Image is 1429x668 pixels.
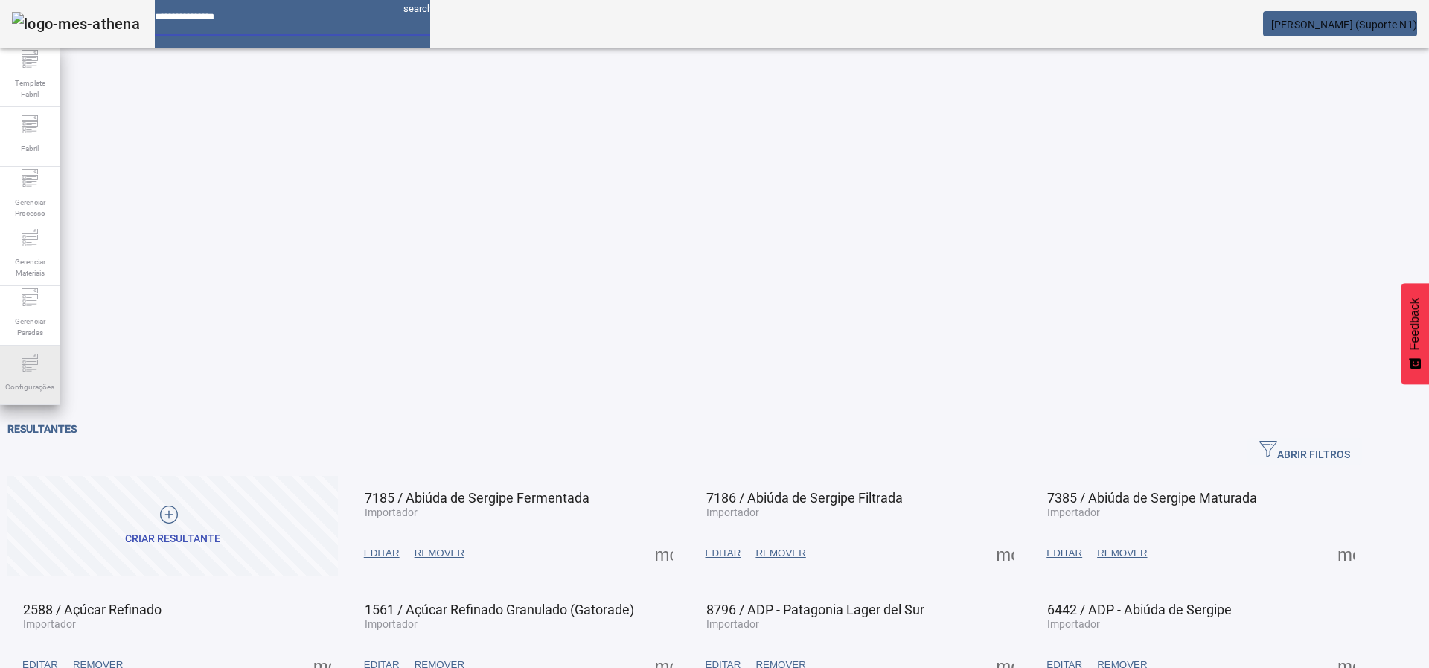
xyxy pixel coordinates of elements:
span: 6442 / ADP - Abiúda de Sergipe [1047,602,1232,617]
span: REMOVER [415,546,464,561]
span: Importador [706,618,759,630]
button: Mais [991,540,1018,567]
span: Importador [365,506,418,518]
span: Fabril [16,139,43,159]
img: logo-mes-athena [12,12,140,36]
span: Gerenciar Processo [7,192,52,223]
span: Configurações [1,377,59,397]
span: REMOVER [1097,546,1147,561]
div: CRIAR RESULTANTE [125,532,220,547]
button: Feedback - Mostrar pesquisa [1401,283,1429,384]
button: Mais [1333,540,1360,567]
span: Gerenciar Materiais [7,252,52,283]
span: REMOVER [755,546,805,561]
span: [PERSON_NAME] (Suporte N1) [1271,19,1418,31]
span: Template Fabril [7,73,52,104]
button: REMOVER [407,540,472,567]
span: Importador [23,618,76,630]
span: Importador [1047,618,1100,630]
span: Resultantes [7,423,77,435]
button: EDITAR [1039,540,1090,567]
button: CRIAR RESULTANTE [7,476,338,576]
button: EDITAR [357,540,407,567]
span: EDITAR [1046,546,1082,561]
span: 7385 / Abiúda de Sergipe Maturada [1047,490,1257,506]
span: 7186 / Abiúda de Sergipe Filtrada [706,490,903,506]
button: REMOVER [1090,540,1154,567]
button: REMOVER [748,540,813,567]
span: 8796 / ADP - Patagonia Lager del Sur [706,602,924,617]
span: Importador [365,618,418,630]
span: 7185 / Abiúda de Sergipe Fermentada [365,490,589,506]
button: ABRIR FILTROS [1247,438,1362,465]
span: Importador [1047,506,1100,518]
span: 1561 / Açúcar Refinado Granulado (Gatorade) [365,602,634,617]
button: EDITAR [698,540,749,567]
button: Mais [650,540,677,567]
span: Importador [706,506,759,518]
span: EDITAR [706,546,741,561]
span: ABRIR FILTROS [1259,440,1350,462]
span: 2588 / Açúcar Refinado [23,602,162,617]
span: EDITAR [364,546,400,561]
span: Gerenciar Paradas [7,311,52,343]
span: Feedback [1408,298,1422,350]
